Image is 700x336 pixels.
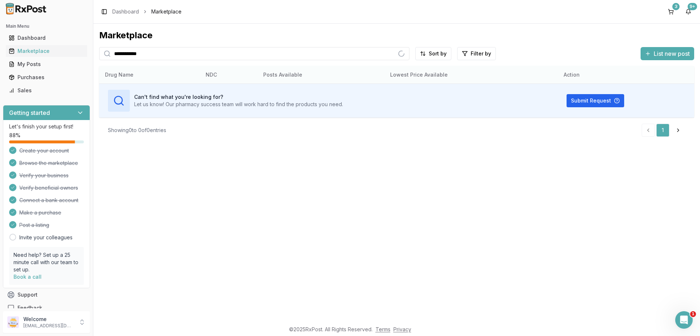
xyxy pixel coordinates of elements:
span: 1 [690,311,696,317]
p: Let us know! Our pharmacy success team will work hard to find the products you need. [134,101,343,108]
a: Dashboard [6,31,87,45]
button: Sales [3,85,90,96]
a: Sales [6,84,87,97]
a: My Posts [6,58,87,71]
span: Feedback [17,304,42,312]
span: Browse the marketplace [19,159,78,167]
th: Drug Name [99,66,200,84]
span: Filter by [471,50,491,57]
div: Dashboard [9,34,84,42]
a: Dashboard [112,8,139,15]
button: Marketplace [3,45,90,57]
p: [EMAIL_ADDRESS][DOMAIN_NAME] [23,323,74,329]
button: Dashboard [3,32,90,44]
p: Welcome [23,316,74,323]
button: 9+ [682,6,694,18]
div: Purchases [9,74,84,81]
span: Post a listing [19,221,49,229]
span: List new post [654,49,690,58]
a: Book a call [13,274,42,280]
h3: Getting started [9,108,50,117]
button: Sort by [415,47,451,60]
button: Feedback [3,301,90,314]
span: Make a purchase [19,209,61,216]
button: Submit Request [567,94,624,107]
div: Sales [9,87,84,94]
iframe: Intercom live chat [675,311,693,329]
button: My Posts [3,58,90,70]
img: RxPost Logo [3,3,50,15]
p: Let's finish your setup first! [9,123,84,130]
p: Need help? Set up a 25 minute call with our team to set up. [13,251,79,273]
a: Purchases [6,71,87,84]
div: 9+ [688,3,697,10]
span: Connect a bank account [19,197,78,204]
h2: Main Menu [6,23,87,29]
div: Marketplace [99,30,694,41]
div: 3 [672,3,680,10]
a: Marketplace [6,45,87,58]
button: Purchases [3,72,90,83]
nav: breadcrumb [112,8,182,15]
a: Privacy [393,326,411,332]
span: Create your account [19,147,69,154]
img: User avatar [7,316,19,328]
button: 3 [665,6,677,18]
nav: pagination [642,124,685,137]
span: 88 % [9,132,20,139]
th: Action [558,66,694,84]
a: 1 [656,124,669,137]
a: Terms [376,326,390,332]
a: Go to next page [671,124,685,137]
span: Verify beneficial owners [19,184,78,192]
div: Showing 0 to 0 of 0 entries [108,127,166,134]
h3: Can't find what you're looking for? [134,93,343,101]
th: Posts Available [257,66,384,84]
a: List new post [641,51,694,58]
span: Marketplace [151,8,182,15]
th: Lowest Price Available [384,66,558,84]
button: Support [3,288,90,301]
span: Verify your business [19,172,69,179]
button: List new post [641,47,694,60]
div: Marketplace [9,47,84,55]
span: Sort by [429,50,447,57]
button: Filter by [457,47,496,60]
th: NDC [200,66,257,84]
a: Invite your colleagues [19,234,73,241]
div: My Posts [9,61,84,68]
